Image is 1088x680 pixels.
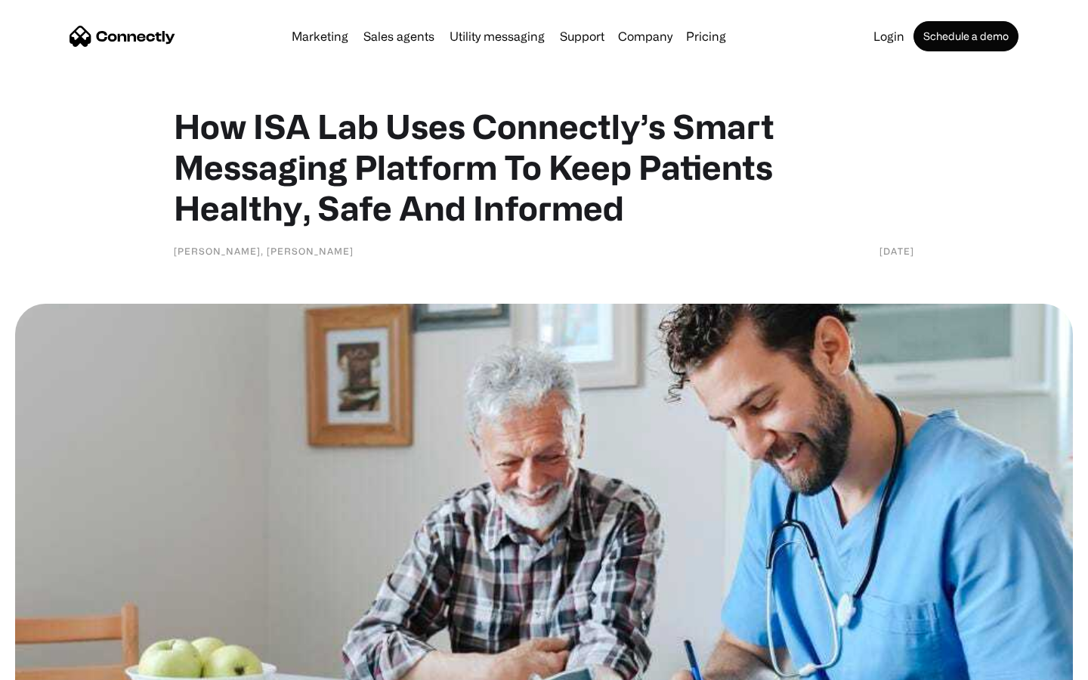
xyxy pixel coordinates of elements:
[174,106,914,228] h1: How ISA Lab Uses Connectly’s Smart Messaging Platform To Keep Patients Healthy, Safe And Informed
[680,30,732,42] a: Pricing
[286,30,354,42] a: Marketing
[444,30,551,42] a: Utility messaging
[357,30,440,42] a: Sales agents
[30,654,91,675] ul: Language list
[15,654,91,675] aside: Language selected: English
[618,26,672,47] div: Company
[879,243,914,258] div: [DATE]
[554,30,610,42] a: Support
[174,243,354,258] div: [PERSON_NAME], [PERSON_NAME]
[913,21,1018,51] a: Schedule a demo
[867,30,910,42] a: Login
